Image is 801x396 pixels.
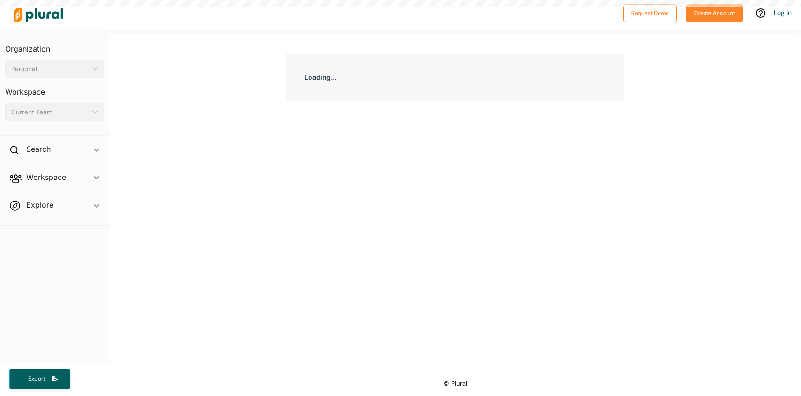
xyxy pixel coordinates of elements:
[686,7,743,17] a: Create Account
[26,144,51,154] h2: Search
[623,7,677,17] a: Request Demo
[286,53,624,101] div: Loading...
[22,375,52,383] span: Export
[5,78,104,99] h3: Workspace
[11,107,89,117] div: Current Team
[774,8,792,17] a: Log In
[444,380,467,387] small: © Plural
[11,64,89,74] div: Personal
[5,35,104,56] h3: Organization
[686,4,743,22] button: Create Account
[9,369,70,389] button: Export
[623,4,677,22] button: Request Demo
